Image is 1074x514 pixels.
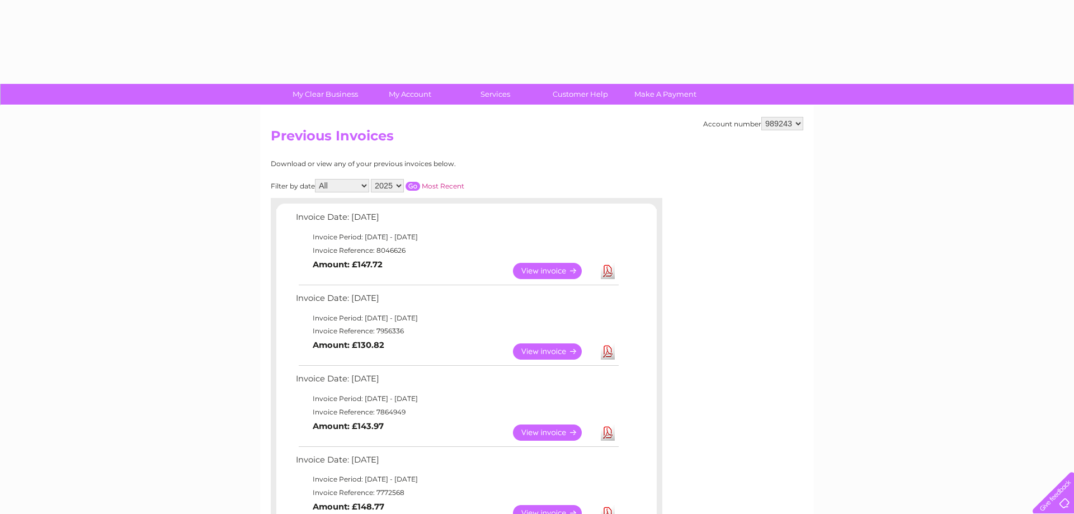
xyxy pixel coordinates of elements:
[601,425,615,441] a: Download
[534,84,626,105] a: Customer Help
[293,486,620,499] td: Invoice Reference: 7772568
[601,343,615,360] a: Download
[293,324,620,338] td: Invoice Reference: 7956336
[293,371,620,392] td: Invoice Date: [DATE]
[293,473,620,486] td: Invoice Period: [DATE] - [DATE]
[422,182,464,190] a: Most Recent
[293,312,620,325] td: Invoice Period: [DATE] - [DATE]
[293,210,620,230] td: Invoice Date: [DATE]
[293,405,620,419] td: Invoice Reference: 7864949
[271,179,564,192] div: Filter by date
[279,84,371,105] a: My Clear Business
[703,117,803,130] div: Account number
[513,425,595,441] a: View
[293,291,620,312] td: Invoice Date: [DATE]
[293,230,620,244] td: Invoice Period: [DATE] - [DATE]
[293,392,620,405] td: Invoice Period: [DATE] - [DATE]
[293,452,620,473] td: Invoice Date: [DATE]
[271,160,564,168] div: Download or view any of your previous invoices below.
[313,340,384,350] b: Amount: £130.82
[449,84,541,105] a: Services
[619,84,712,105] a: Make A Payment
[513,263,595,279] a: View
[313,502,384,512] b: Amount: £148.77
[293,244,620,257] td: Invoice Reference: 8046626
[601,263,615,279] a: Download
[513,343,595,360] a: View
[313,260,383,270] b: Amount: £147.72
[271,128,803,149] h2: Previous Invoices
[364,84,456,105] a: My Account
[313,421,384,431] b: Amount: £143.97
